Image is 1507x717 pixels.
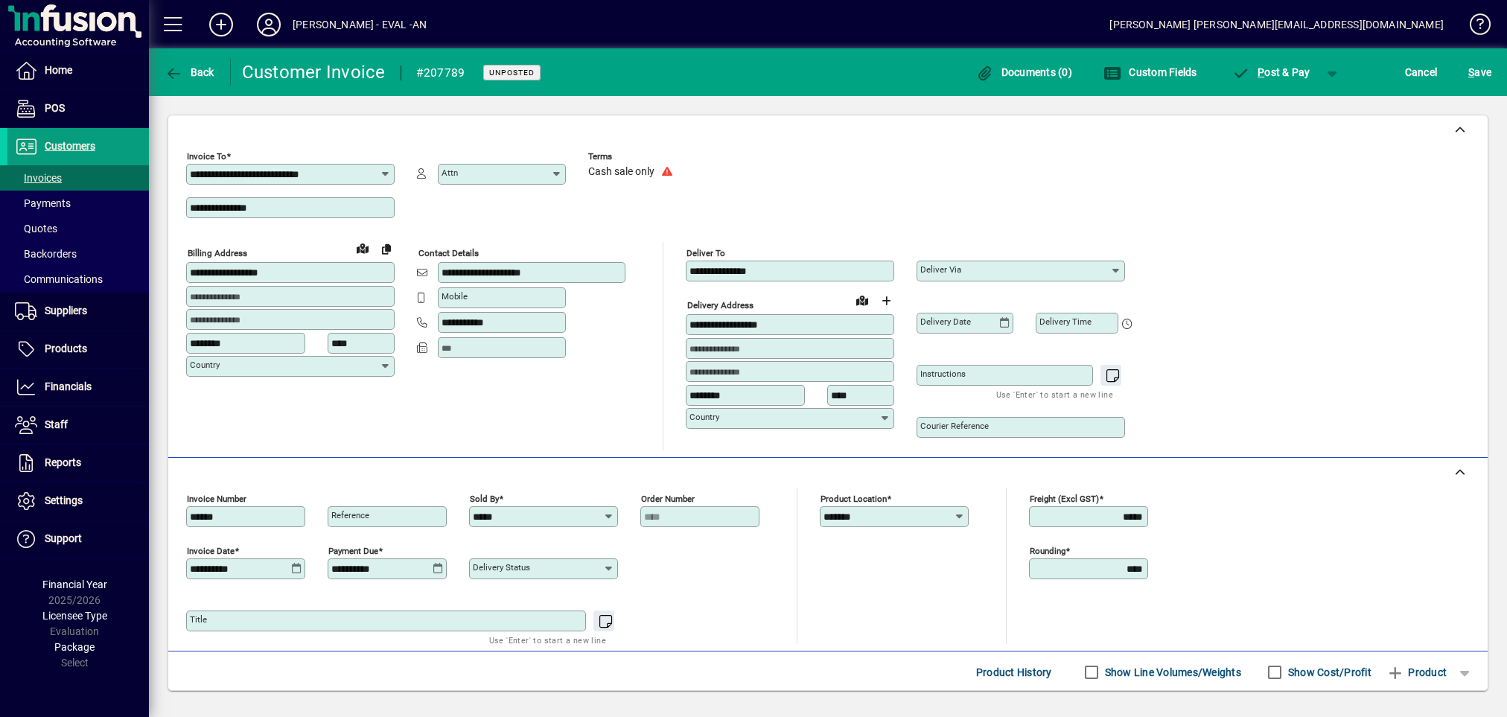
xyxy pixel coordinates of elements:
[442,291,468,302] mat-label: Mobile
[351,236,375,260] a: View on map
[24,39,36,51] img: website_grey.svg
[1225,59,1318,86] button: Post & Pay
[187,546,235,556] mat-label: Invoice date
[7,331,149,368] a: Products
[148,86,160,98] img: tab_keywords_by_traffic_grey.svg
[1100,59,1201,86] button: Custom Fields
[7,241,149,267] a: Backorders
[972,59,1076,86] button: Documents (0)
[45,102,65,114] span: POS
[920,421,989,431] mat-label: Courier Reference
[1109,13,1444,36] div: [PERSON_NAME] [PERSON_NAME][EMAIL_ADDRESS][DOMAIN_NAME]
[7,191,149,216] a: Payments
[7,293,149,330] a: Suppliers
[40,86,52,98] img: tab_domain_overview_orange.svg
[7,407,149,444] a: Staff
[42,579,107,590] span: Financial Year
[190,360,220,370] mat-label: Country
[7,52,149,89] a: Home
[242,60,386,84] div: Customer Invoice
[328,546,378,556] mat-label: Payment due
[57,88,133,98] div: Domain Overview
[42,610,107,622] span: Licensee Type
[7,482,149,520] a: Settings
[24,24,36,36] img: logo_orange.svg
[970,659,1058,686] button: Product History
[1468,66,1474,78] span: S
[473,562,530,573] mat-label: Delivery status
[850,288,874,312] a: View on map
[7,216,149,241] a: Quotes
[7,369,149,406] a: Financials
[975,66,1072,78] span: Documents (0)
[161,59,218,86] button: Back
[45,380,92,392] span: Financials
[331,510,369,520] mat-label: Reference
[1103,66,1197,78] span: Custom Fields
[7,444,149,482] a: Reports
[1379,659,1454,686] button: Product
[7,520,149,558] a: Support
[54,641,95,653] span: Package
[42,24,73,36] div: v 4.0.25
[976,660,1052,684] span: Product History
[45,64,72,76] span: Home
[15,172,62,184] span: Invoices
[45,418,68,430] span: Staff
[1232,66,1310,78] span: ost & Pay
[821,494,887,504] mat-label: Product location
[920,369,966,379] mat-label: Instructions
[489,631,606,649] mat-hint: Use 'Enter' to start a new line
[245,11,293,38] button: Profile
[470,494,499,504] mat-label: Sold by
[45,305,87,316] span: Suppliers
[149,59,231,86] app-page-header-button: Back
[375,237,398,261] button: Copy to Delivery address
[416,61,465,85] div: #207789
[1258,66,1264,78] span: P
[165,66,214,78] span: Back
[920,264,961,275] mat-label: Deliver via
[165,88,251,98] div: Keywords by Traffic
[15,273,103,285] span: Communications
[39,39,164,51] div: Domain: [DOMAIN_NAME]
[7,90,149,127] a: POS
[45,140,95,152] span: Customers
[15,197,71,209] span: Payments
[15,223,57,235] span: Quotes
[15,248,77,260] span: Backorders
[1465,59,1495,86] button: Save
[489,68,535,77] span: Unposted
[1468,60,1491,84] span: ave
[874,289,898,313] button: Choose address
[920,316,971,327] mat-label: Delivery date
[1405,60,1438,84] span: Cancel
[190,614,207,625] mat-label: Title
[1401,59,1441,86] button: Cancel
[45,494,83,506] span: Settings
[588,152,678,162] span: Terms
[1102,665,1241,680] label: Show Line Volumes/Weights
[1030,494,1099,504] mat-label: Freight (excl GST)
[1039,316,1092,327] mat-label: Delivery time
[7,165,149,191] a: Invoices
[588,166,654,178] span: Cash sale only
[1285,665,1371,680] label: Show Cost/Profit
[187,151,226,162] mat-label: Invoice To
[187,494,246,504] mat-label: Invoice number
[45,532,82,544] span: Support
[442,168,458,178] mat-label: Attn
[641,494,695,504] mat-label: Order number
[1459,3,1488,51] a: Knowledge Base
[689,412,719,422] mat-label: Country
[1386,660,1447,684] span: Product
[45,456,81,468] span: Reports
[197,11,245,38] button: Add
[293,13,427,36] div: [PERSON_NAME] - EVAL -AN
[1030,546,1065,556] mat-label: Rounding
[45,342,87,354] span: Products
[686,248,725,258] mat-label: Deliver To
[7,267,149,292] a: Communications
[996,386,1113,403] mat-hint: Use 'Enter' to start a new line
